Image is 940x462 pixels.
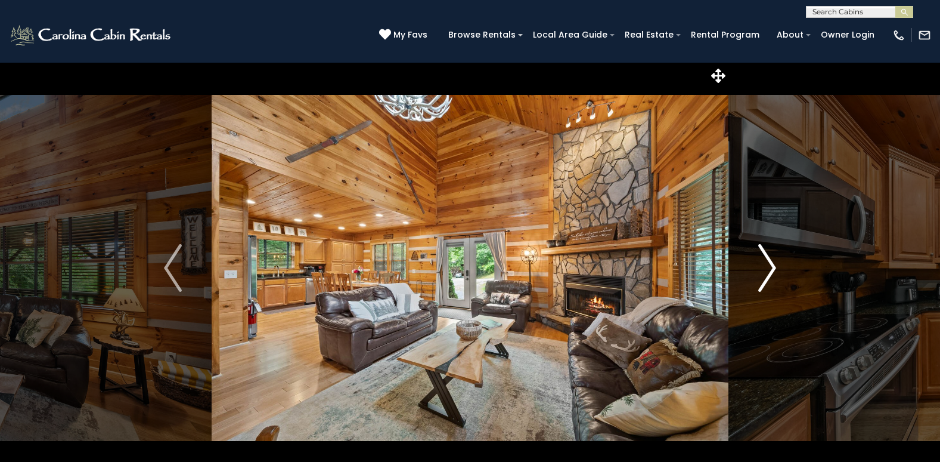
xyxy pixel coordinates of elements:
img: mail-regular-white.png [918,29,931,42]
a: About [771,26,809,44]
a: My Favs [379,29,430,42]
a: Browse Rentals [442,26,522,44]
img: arrow [164,244,182,292]
img: White-1-2.png [9,23,174,47]
a: Real Estate [619,26,680,44]
img: arrow [758,244,776,292]
span: My Favs [393,29,427,41]
a: Rental Program [685,26,765,44]
img: phone-regular-white.png [892,29,905,42]
a: Owner Login [815,26,880,44]
a: Local Area Guide [527,26,613,44]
